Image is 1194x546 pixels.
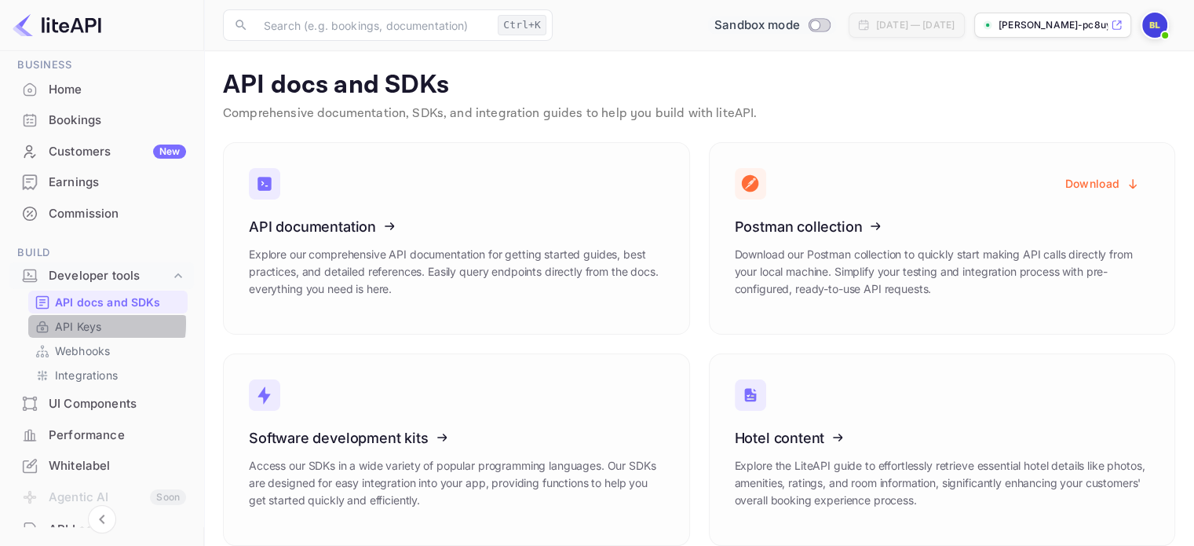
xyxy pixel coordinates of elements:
[49,205,186,223] div: Commission
[35,343,181,359] a: Webhooks
[9,451,194,482] div: Whitelabel
[735,430,1150,446] h3: Hotel content
[9,137,194,166] a: CustomersNew
[35,318,181,335] a: API Keys
[709,354,1176,546] a: Hotel contentExplore the LiteAPI guide to effortlessly retrieve essential hotel details like phot...
[9,420,194,449] a: Performance
[9,262,194,290] div: Developer tools
[9,167,194,196] a: Earnings
[9,420,194,451] div: Performance
[708,16,836,35] div: Switch to Production mode
[9,75,194,104] a: Home
[9,105,194,136] div: Bookings
[49,174,186,192] div: Earnings
[999,18,1108,32] p: [PERSON_NAME]-pc8uy.nuitee....
[49,267,170,285] div: Developer tools
[88,505,116,533] button: Collapse navigation
[498,15,546,35] div: Ctrl+K
[714,16,800,35] span: Sandbox mode
[223,70,1175,101] p: API docs and SDKs
[28,364,188,387] div: Integrations
[223,142,690,335] a: API documentationExplore our comprehensive API documentation for getting started guides, best pra...
[9,389,194,418] a: UI Components
[28,315,188,338] div: API Keys
[49,395,186,413] div: UI Components
[249,218,664,235] h3: API documentation
[55,294,161,310] p: API docs and SDKs
[49,427,186,445] div: Performance
[55,318,101,335] p: API Keys
[55,343,110,359] p: Webhooks
[735,246,1150,298] p: Download our Postman collection to quickly start making API calls directly from your local machin...
[49,457,186,475] div: Whitelabel
[55,367,118,383] p: Integrations
[28,291,188,313] div: API docs and SDKs
[249,457,664,509] p: Access our SDKs in a wide variety of popular programming languages. Our SDKs are designed for eas...
[9,75,194,105] div: Home
[9,244,194,262] span: Build
[223,354,690,546] a: Software development kitsAccess our SDKs in a wide variety of popular programming languages. Our ...
[735,457,1150,509] p: Explore the LiteAPI guide to effortlessly retrieve essential hotel details like photos, amenities...
[9,451,194,480] a: Whitelabel
[28,339,188,362] div: Webhooks
[9,199,194,228] a: Commission
[223,104,1175,123] p: Comprehensive documentation, SDKs, and integration guides to help you build with liteAPI.
[249,246,664,298] p: Explore our comprehensive API documentation for getting started guides, best practices, and detai...
[735,218,1150,235] h3: Postman collection
[49,143,186,161] div: Customers
[9,389,194,420] div: UI Components
[9,105,194,134] a: Bookings
[249,430,664,446] h3: Software development kits
[9,167,194,198] div: Earnings
[35,294,181,310] a: API docs and SDKs
[49,112,186,130] div: Bookings
[9,137,194,167] div: CustomersNew
[13,13,101,38] img: LiteAPI logo
[254,9,491,41] input: Search (e.g. bookings, documentation)
[1056,168,1149,199] button: Download
[9,515,194,544] a: API Logs
[9,199,194,229] div: Commission
[49,81,186,99] div: Home
[49,521,186,539] div: API Logs
[876,18,955,32] div: [DATE] — [DATE]
[1142,13,1167,38] img: Bidit LK
[153,145,186,159] div: New
[35,367,181,383] a: Integrations
[9,57,194,74] span: Business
